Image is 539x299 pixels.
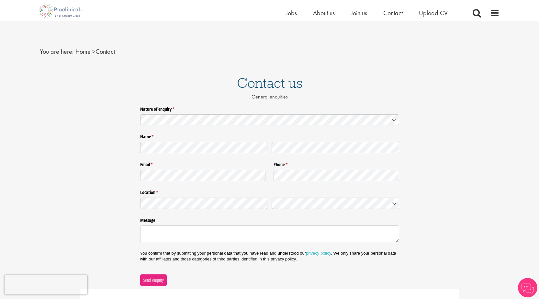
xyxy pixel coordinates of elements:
input: Last [272,142,399,153]
a: Jobs [286,9,297,17]
input: First [140,142,268,153]
input: State / Province / Region [140,198,268,209]
img: Chatbot [518,278,537,297]
button: Send enquiry [140,274,167,286]
label: Email [140,159,266,168]
span: Send enquiry [143,277,164,284]
iframe: reCAPTCHA [5,275,87,294]
span: You are here: [40,47,74,56]
label: Nature of enquiry [140,104,399,112]
a: About us [313,9,335,17]
span: > [92,47,95,56]
input: Country [272,198,399,209]
a: breadcrumb link to Home [75,47,91,56]
legend: Name [140,132,399,140]
label: Phone [274,159,399,168]
a: Contact [383,9,403,17]
legend: Location [140,187,399,196]
a: privacy policy [306,251,331,256]
p: You confirm that by submitting your personal data that you have read and understood our . We only... [140,250,399,262]
label: Message [140,215,399,224]
span: Contact [75,47,115,56]
a: Upload CV [419,9,448,17]
a: Join us [351,9,367,17]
